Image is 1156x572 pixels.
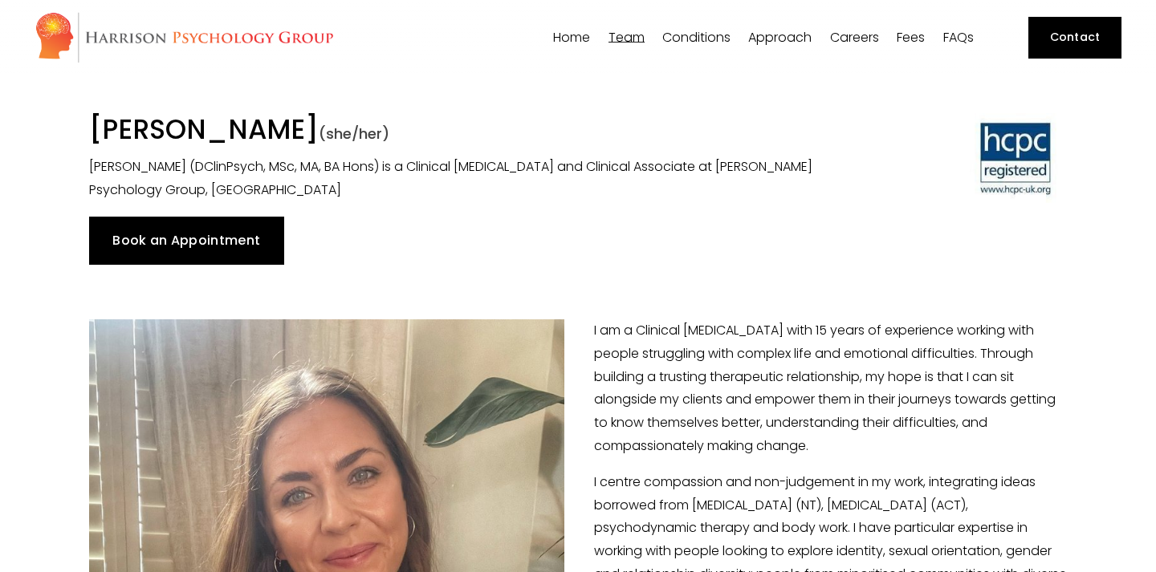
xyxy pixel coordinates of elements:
p: I am a Clinical [MEDICAL_DATA] with 15 years of experience working with people struggling with co... [89,319,1067,458]
a: Book an Appointment [89,217,284,265]
a: Fees [897,30,925,45]
span: Conditions [662,31,731,44]
img: Harrison Psychology Group [35,11,334,63]
a: Careers [830,30,879,45]
span: Approach [748,31,812,44]
span: Team [609,31,645,44]
p: [PERSON_NAME] (DClinPsych, MSc, MA, BA Hons) is a Clinical [MEDICAL_DATA] and Clinical Associate ... [89,156,816,202]
a: folder dropdown [748,30,812,45]
span: (she/her) [319,124,389,144]
a: folder dropdown [609,30,645,45]
a: FAQs [943,30,974,45]
a: folder dropdown [662,30,731,45]
a: Home [553,30,590,45]
h1: [PERSON_NAME] [89,113,816,151]
a: Contact [1028,17,1121,59]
